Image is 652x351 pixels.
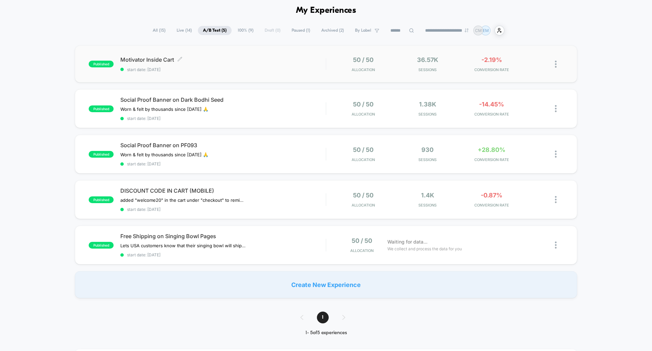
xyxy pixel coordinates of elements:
p: CM [475,28,482,33]
span: start date: [DATE] [120,207,326,212]
span: +28.80% [478,146,505,153]
span: Worn & felt by thousands since [DATE] 🙏 [120,106,208,112]
span: -2.19% [481,56,502,63]
span: A/B Test ( 5 ) [198,26,232,35]
span: 100% ( 9 ) [233,26,259,35]
img: close [555,105,557,112]
span: Free Shipping on Singing Bowl Pages [120,233,326,240]
div: Create New Experience [75,271,577,298]
img: close [555,61,557,68]
span: published [89,61,114,67]
span: start date: [DATE] [120,161,326,166]
span: 50 / 50 [353,56,374,63]
span: Lets USA customers know that their singing﻿ bowl will ship free via 2-3 day mail [120,243,245,248]
span: Motivator Inside Cart [120,56,326,63]
span: published [89,196,114,203]
span: 50 / 50 [352,237,372,244]
span: Sessions [397,203,458,208]
span: start date: [DATE] [120,116,326,121]
span: Archived ( 2 ) [316,26,349,35]
span: 930 [421,146,434,153]
img: end [465,28,469,32]
span: Paused ( 1 ) [287,26,315,35]
img: close [555,151,557,158]
span: 50 / 50 [353,192,374,199]
span: All ( 15 ) [148,26,171,35]
span: published [89,105,114,112]
div: 1 - 5 of 5 experiences [294,330,359,336]
h1: My Experiences [296,6,356,15]
span: Allocation [352,67,375,72]
span: By Label [355,28,371,33]
span: CONVERSION RATE [461,112,522,117]
span: Allocation [352,203,375,208]
span: Allocation [352,112,375,117]
span: Waiting for data... [387,238,427,246]
span: Sessions [397,67,458,72]
span: Allocation [352,157,375,162]
span: Sessions [397,112,458,117]
span: Social Proof Banner on Dark Bodhi Seed [120,96,326,103]
span: 1 [317,312,329,323]
span: 36.57k [417,56,438,63]
span: -0.87% [481,192,502,199]
span: Worn & felt by thousands since [DATE] 🙏 [120,152,208,157]
span: 1.4k [421,192,434,199]
img: close [555,196,557,203]
span: Live ( 14 ) [172,26,197,35]
span: 50 / 50 [353,101,374,108]
span: Sessions [397,157,458,162]
p: EM [483,28,489,33]
span: CONVERSION RATE [461,67,522,72]
span: start date: [DATE] [120,67,326,72]
span: DISCOUNT CODE IN CART (MOBILE) [120,187,326,194]
span: 1.38k [419,101,436,108]
span: start date: [DATE] [120,252,326,257]
span: CONVERSION RATE [461,203,522,208]
img: close [555,242,557,249]
span: 50 / 50 [353,146,374,153]
span: published [89,151,114,158]
span: CONVERSION RATE [461,157,522,162]
span: published [89,242,114,249]
span: -14.45% [479,101,504,108]
span: We collect and process the data for you [387,246,462,252]
span: Allocation [350,248,374,253]
span: Social Proof Banner on PF093 [120,142,326,149]
span: added "welcome20" in the cart under "checkout" to remind customers. [120,197,245,203]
